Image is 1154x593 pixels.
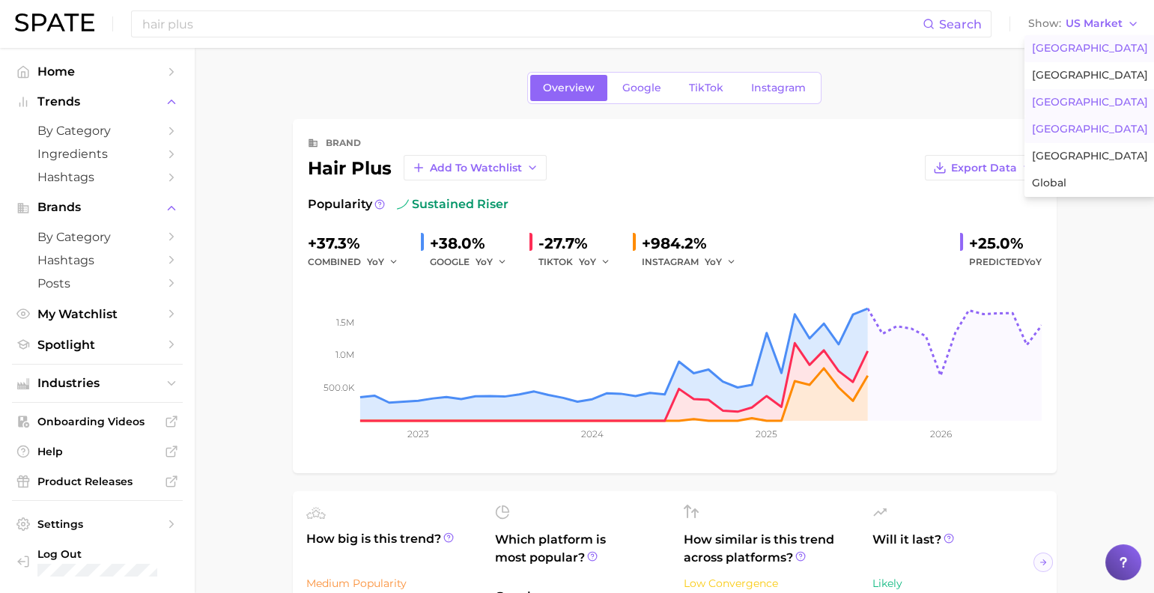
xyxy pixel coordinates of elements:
span: Export Data [951,162,1017,174]
button: YoY [367,253,399,271]
tspan: 2025 [756,428,777,440]
button: ShowUS Market [1024,14,1143,34]
span: Log Out [37,547,171,561]
tspan: 2024 [580,428,603,440]
span: [GEOGRAPHIC_DATA] [1032,42,1148,55]
a: Hashtags [12,249,183,272]
button: YoY [476,253,508,271]
span: Home [37,64,157,79]
span: Instagram [751,82,806,94]
span: Onboarding Videos [37,415,157,428]
span: Overview [543,82,595,94]
span: US Market [1066,19,1123,28]
span: sustained riser [397,195,508,213]
a: Onboarding Videos [12,410,183,433]
span: Popularity [308,195,372,213]
div: -27.7% [538,231,621,255]
a: Ingredients [12,142,183,165]
div: Low Convergence [684,574,854,592]
a: Posts [12,272,183,295]
input: Search here for a brand, industry, or ingredient [141,11,923,37]
span: by Category [37,230,157,244]
span: [GEOGRAPHIC_DATA] [1032,96,1148,109]
div: +984.2% [642,231,747,255]
img: sustained riser [397,198,409,210]
a: Google [610,75,674,101]
span: Global [1032,177,1066,189]
div: GOOGLE [430,253,517,271]
div: +38.0% [430,231,517,255]
button: Scroll Right [1033,553,1053,572]
span: Which platform is most popular? [495,531,666,580]
span: Trends [37,95,157,109]
div: brand [326,134,361,152]
div: combined [308,253,409,271]
div: TIKTOK [538,253,621,271]
a: My Watchlist [12,302,183,326]
button: Brands [12,196,183,219]
span: [GEOGRAPHIC_DATA] [1032,123,1148,136]
span: Ingredients [37,147,157,161]
div: +37.3% [308,231,409,255]
span: How similar is this trend across platforms? [684,531,854,567]
button: Trends [12,91,183,113]
span: Posts [37,276,157,291]
tspan: 2023 [407,428,429,440]
span: Help [37,445,157,458]
span: Show [1028,19,1061,28]
span: by Category [37,124,157,138]
span: Google [622,82,661,94]
span: Hashtags [37,170,157,184]
span: Spotlight [37,338,157,352]
a: Help [12,440,183,463]
div: Likely [872,574,1043,592]
a: Settings [12,513,183,535]
span: YoY [367,255,384,268]
span: YoY [579,255,596,268]
button: YoY [705,253,737,271]
span: Search [939,17,982,31]
span: How big is this trend? [306,530,477,567]
img: SPATE [15,13,94,31]
span: Predicted [969,253,1042,271]
div: INSTAGRAM [642,253,747,271]
a: Hashtags [12,165,183,189]
span: YoY [705,255,722,268]
span: My Watchlist [37,307,157,321]
a: Product Releases [12,470,183,493]
span: [GEOGRAPHIC_DATA] [1032,150,1148,162]
span: Product Releases [37,475,157,488]
tspan: 2026 [929,428,951,440]
div: Medium Popularity [306,574,477,592]
span: YoY [476,255,493,268]
button: YoY [579,253,611,271]
div: +25.0% [969,231,1042,255]
span: Industries [37,377,157,390]
button: Industries [12,372,183,395]
div: hair plus [308,155,547,180]
a: by Category [12,119,183,142]
a: Home [12,60,183,83]
a: Spotlight [12,333,183,356]
span: Settings [37,517,157,531]
a: Log out. Currently logged in with e-mail doyeon@spate.nyc. [12,543,183,581]
button: Add to Watchlist [404,155,547,180]
a: Overview [530,75,607,101]
span: [GEOGRAPHIC_DATA] [1032,69,1148,82]
a: by Category [12,225,183,249]
span: Hashtags [37,253,157,267]
button: Export Data [925,155,1042,180]
span: Brands [37,201,157,214]
span: YoY [1024,256,1042,267]
a: TikTok [676,75,736,101]
span: TikTok [689,82,723,94]
a: Instagram [738,75,819,101]
span: Add to Watchlist [430,162,522,174]
span: Will it last? [872,531,1043,567]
